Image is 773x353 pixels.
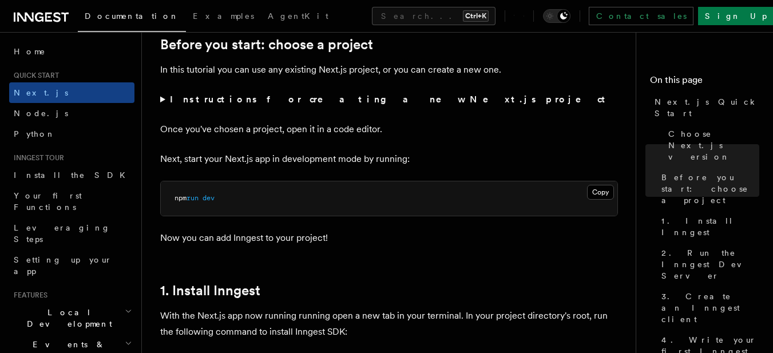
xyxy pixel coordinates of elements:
[9,71,59,80] span: Quick start
[657,211,759,243] a: 1. Install Inngest
[203,194,215,202] span: dev
[661,291,759,325] span: 3. Create an Inngest client
[261,3,335,31] a: AgentKit
[657,167,759,211] a: Before you start: choose a project
[14,109,68,118] span: Node.js
[664,124,759,167] a: Choose Next.js version
[9,82,134,103] a: Next.js
[9,249,134,281] a: Setting up your app
[661,247,759,281] span: 2. Run the Inngest Dev Server
[78,3,186,32] a: Documentation
[160,62,618,78] p: In this tutorial you can use any existing Next.js project, or you can create a new one.
[372,7,495,25] button: Search...Ctrl+K
[9,124,134,144] a: Python
[268,11,328,21] span: AgentKit
[193,11,254,21] span: Examples
[9,165,134,185] a: Install the SDK
[14,129,56,138] span: Python
[650,92,759,124] a: Next.js Quick Start
[9,302,134,334] button: Local Development
[160,121,618,137] p: Once you've chosen a project, open it in a code editor.
[463,10,489,22] kbd: Ctrl+K
[14,170,132,180] span: Install the SDK
[160,37,373,53] a: Before you start: choose a project
[160,283,260,299] a: 1. Install Inngest
[14,88,68,97] span: Next.js
[175,194,187,202] span: npm
[9,291,47,300] span: Features
[9,103,134,124] a: Node.js
[668,128,759,162] span: Choose Next.js version
[543,9,570,23] button: Toggle dark mode
[657,286,759,330] a: 3. Create an Inngest client
[160,308,618,340] p: With the Next.js app now running running open a new tab in your terminal. In your project directo...
[14,223,110,244] span: Leveraging Steps
[170,94,610,105] strong: Instructions for creating a new Next.js project
[650,73,759,92] h4: On this page
[9,217,134,249] a: Leveraging Steps
[14,46,46,57] span: Home
[9,307,125,330] span: Local Development
[160,151,618,167] p: Next, start your Next.js app in development mode by running:
[14,255,112,276] span: Setting up your app
[9,153,64,162] span: Inngest tour
[186,3,261,31] a: Examples
[187,194,199,202] span: run
[655,96,759,119] span: Next.js Quick Start
[14,191,82,212] span: Your first Functions
[661,172,759,206] span: Before you start: choose a project
[9,185,134,217] a: Your first Functions
[9,41,134,62] a: Home
[85,11,179,21] span: Documentation
[589,7,693,25] a: Contact sales
[160,230,618,246] p: Now you can add Inngest to your project!
[657,243,759,286] a: 2. Run the Inngest Dev Server
[587,185,614,200] button: Copy
[160,92,618,108] summary: Instructions for creating a new Next.js project
[661,215,759,238] span: 1. Install Inngest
